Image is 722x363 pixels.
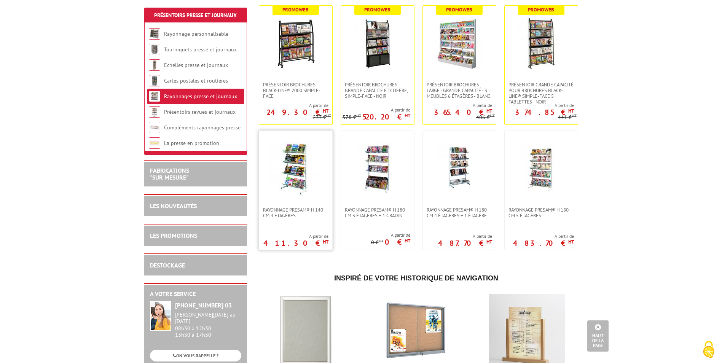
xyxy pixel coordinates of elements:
[695,337,722,363] button: Cookies (fenêtre modale)
[362,115,410,119] p: 520.20 €
[149,44,160,55] img: Tourniquets presse et journaux
[508,82,574,105] span: Présentoir grande capacité pour brochures Black-Line® simple-face 5 tablettes - Noir
[150,261,185,269] a: DESTOCKAGE
[341,207,414,218] a: Rayonnage Presam® H 180 cm 3 étagères + 1 gradin
[150,301,171,331] img: widget-service.jpg
[405,112,410,119] sup: HT
[345,82,410,99] span: Présentoir brochures Grande capacité et coffre, simple-face - Noir
[356,113,361,118] sup: HT
[343,115,361,120] p: 578 €
[515,110,574,115] p: 374.85 €
[405,237,410,244] sup: HT
[326,113,331,118] sup: HT
[371,232,410,238] span: A partir de
[587,320,609,352] a: Haut de la page
[164,124,241,131] a: Compléments rayonnages presse
[568,108,574,114] sup: HT
[513,233,574,239] span: A partir de
[150,167,189,181] a: FABRICATIONS"Sur Mesure"
[149,122,160,133] img: Compléments rayonnages presse
[385,240,410,244] p: 0 €
[513,241,574,245] p: 483.70 €
[438,241,492,245] p: 487.70 €
[263,233,328,239] span: A partir de
[341,82,414,99] a: Présentoir brochures Grande capacité et coffre, simple-face - Noir
[351,142,404,196] img: Rayonnage Presam® H 180 cm 3 étagères + 1 gradin
[423,82,496,99] a: Présentoir Brochures large - grande capacité - 3 meubles 6 étagères - Blanc
[269,17,322,70] img: Présentoir brochures Black-Line® 2000 simple-face
[149,106,160,118] img: Présentoirs revues et journaux
[263,82,328,99] span: Présentoir brochures Black-Line® 2000 simple-face
[345,207,410,218] span: Rayonnage Presam® H 180 cm 3 étagères + 1 gradin
[508,207,574,218] span: Rayonnage Presam® H 180 cm 5 étagères
[164,30,228,37] a: Rayonnage personnalisable
[423,207,496,218] a: Rayonnage Presam® H 180 cm 4 étagères + 1 étagère
[699,340,718,359] img: Cookies (fenêtre modale)
[446,6,472,13] b: Promoweb
[164,93,237,100] a: Rayonnages presse et journaux
[149,28,160,40] img: Rayonnage personnalisable
[149,75,160,86] img: Cartes postales et routières
[175,301,232,309] strong: [PHONE_NUMBER] 03
[505,207,578,218] a: Rayonnage Presam® H 180 cm 5 étagères
[371,240,384,245] p: 0 €
[164,46,237,53] a: Tourniquets presse et journaux
[528,6,554,13] b: Promoweb
[149,137,160,149] img: La presse en promotion
[427,82,492,99] span: Présentoir Brochures large - grande capacité - 3 meubles 6 étagères - Blanc
[259,207,332,218] a: Rayonnage Presam® H 140 cm 4 étagères
[150,291,241,298] h2: A votre service
[334,274,498,282] span: Inspiré de votre historique de navigation
[515,17,568,70] img: Présentoir grande capacité pour brochures Black-Line® simple-face 5 tablettes - Noir
[486,239,492,245] sup: HT
[263,207,328,218] span: Rayonnage Presam® H 140 cm 4 étagères
[427,207,492,218] span: Rayonnage Presam® H 180 cm 4 étagères + 1 étagère
[282,6,309,13] b: Promoweb
[164,140,219,146] a: La presse en promotion
[150,232,197,239] a: LES PROMOTIONS
[433,142,486,196] img: Rayonnage Presam® H 180 cm 4 étagères + 1 étagère
[259,102,328,108] span: A partir de
[490,113,495,118] sup: HT
[269,142,322,196] img: Rayonnage Presam® H 140 cm 4 étagères
[164,108,236,115] a: Présentoirs revues et journaux
[505,82,578,105] a: Présentoir grande capacité pour brochures Black-Line® simple-face 5 tablettes - Noir
[266,110,328,115] p: 249.30 €
[175,312,241,325] div: [PERSON_NAME][DATE] au [DATE]
[438,233,492,239] span: A partir de
[572,113,577,118] sup: HT
[568,239,574,245] sup: HT
[505,102,574,108] span: A partir de
[486,108,492,114] sup: HT
[154,12,237,19] a: Présentoirs Presse et Journaux
[164,77,228,84] a: Cartes postales et routières
[150,350,241,361] a: ON VOUS RAPPELLE ?
[263,241,328,245] p: 411.30 €
[164,62,228,68] a: Echelles presse et journaux
[149,91,160,102] img: Rayonnages presse et journaux
[433,17,486,70] img: Présentoir Brochures large - grande capacité - 3 meubles 6 étagères - Blanc
[558,115,577,120] p: 441 €
[476,115,495,120] p: 406 €
[423,102,492,108] span: A partir de
[515,142,568,196] img: Rayonnage Presam® H 180 cm 5 étagères
[259,82,332,99] a: Présentoir brochures Black-Line® 2000 simple-face
[175,312,241,338] div: 08h30 à 12h30 13h30 à 17h30
[150,202,197,210] a: LES NOUVEAUTÉS
[364,6,390,13] b: Promoweb
[343,107,410,113] span: A partir de
[313,115,331,120] p: 277 €
[323,108,328,114] sup: HT
[379,238,384,244] sup: HT
[434,110,492,115] p: 365.40 €
[323,239,328,245] sup: HT
[149,59,160,71] img: Echelles presse et journaux
[351,17,404,70] img: Présentoir brochures Grande capacité et coffre, simple-face - Noir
